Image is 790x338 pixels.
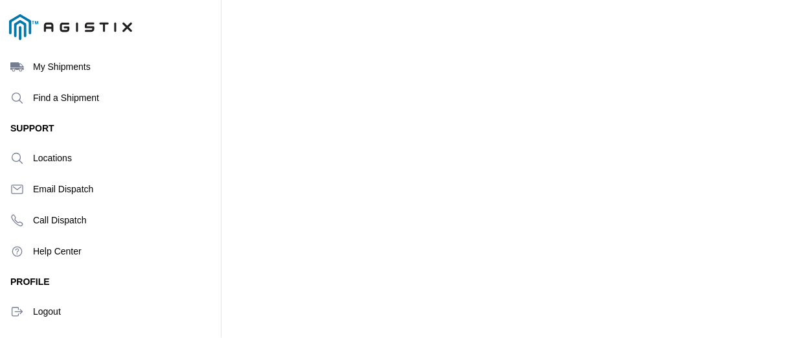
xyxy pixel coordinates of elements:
ion-label: Email Dispatch [33,184,210,194]
ion-label: My Shipments [33,62,210,72]
ion-label: Call Dispatch [33,215,210,225]
ion-label: Logout [33,306,210,317]
ion-label: Find a Shipment [33,93,210,103]
ion-label: Help Center [33,246,210,256]
ion-label: Locations [33,153,210,163]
